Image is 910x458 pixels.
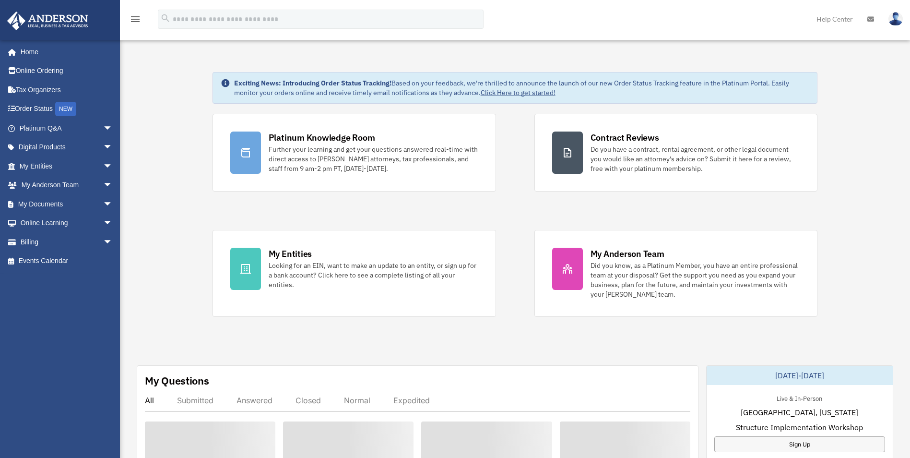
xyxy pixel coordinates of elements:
a: Events Calendar [7,252,127,271]
a: My Anderson Teamarrow_drop_down [7,176,127,195]
span: arrow_drop_down [103,138,122,157]
span: arrow_drop_down [103,214,122,233]
div: My Entities [269,248,312,260]
a: Tax Organizers [7,80,127,99]
a: My Entitiesarrow_drop_down [7,157,127,176]
div: Normal [344,396,370,405]
div: My Questions [145,374,209,388]
img: Anderson Advisors Platinum Portal [4,12,91,30]
a: Sign Up [714,436,885,452]
a: My Documentsarrow_drop_down [7,194,127,214]
span: [GEOGRAPHIC_DATA], [US_STATE] [741,407,858,418]
a: Billingarrow_drop_down [7,232,127,252]
div: Contract Reviews [591,132,659,144]
a: Click Here to get started! [481,88,555,97]
div: Do you have a contract, rental agreement, or other legal document you would like an attorney's ad... [591,145,800,173]
div: My Anderson Team [591,248,664,260]
a: Digital Productsarrow_drop_down [7,138,127,157]
a: Home [7,42,122,61]
i: search [160,13,171,24]
div: Platinum Knowledge Room [269,132,375,144]
span: arrow_drop_down [103,176,122,195]
div: All [145,396,154,405]
strong: Exciting News: Introducing Order Status Tracking! [234,79,391,87]
a: Contract Reviews Do you have a contract, rental agreement, or other legal document you would like... [534,114,818,192]
a: Online Ordering [7,61,127,81]
a: My Entities Looking for an EIN, want to make an update to an entity, or sign up for a bank accoun... [213,230,496,317]
span: arrow_drop_down [103,157,122,176]
div: Further your learning and get your questions answered real-time with direct access to [PERSON_NAM... [269,145,478,173]
span: arrow_drop_down [103,119,122,138]
span: Structure Implementation Workshop [736,422,863,433]
a: Platinum Knowledge Room Further your learning and get your questions answered real-time with dire... [213,114,496,192]
div: NEW [55,102,76,116]
span: arrow_drop_down [103,194,122,214]
a: My Anderson Team Did you know, as a Platinum Member, you have an entire professional team at your... [534,230,818,317]
a: Platinum Q&Aarrow_drop_down [7,119,127,138]
div: Looking for an EIN, want to make an update to an entity, or sign up for a bank account? Click her... [269,261,478,289]
a: Online Learningarrow_drop_down [7,214,127,233]
div: Answered [236,396,272,405]
div: Expedited [393,396,430,405]
div: [DATE]-[DATE] [707,366,893,385]
span: arrow_drop_down [103,232,122,252]
div: Did you know, as a Platinum Member, you have an entire professional team at your disposal? Get th... [591,261,800,299]
i: menu [130,13,141,25]
a: Order StatusNEW [7,99,127,119]
div: Closed [295,396,321,405]
div: Live & In-Person [769,393,830,403]
img: User Pic [888,12,903,26]
div: Submitted [177,396,213,405]
a: menu [130,17,141,25]
div: Based on your feedback, we're thrilled to announce the launch of our new Order Status Tracking fe... [234,78,810,97]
